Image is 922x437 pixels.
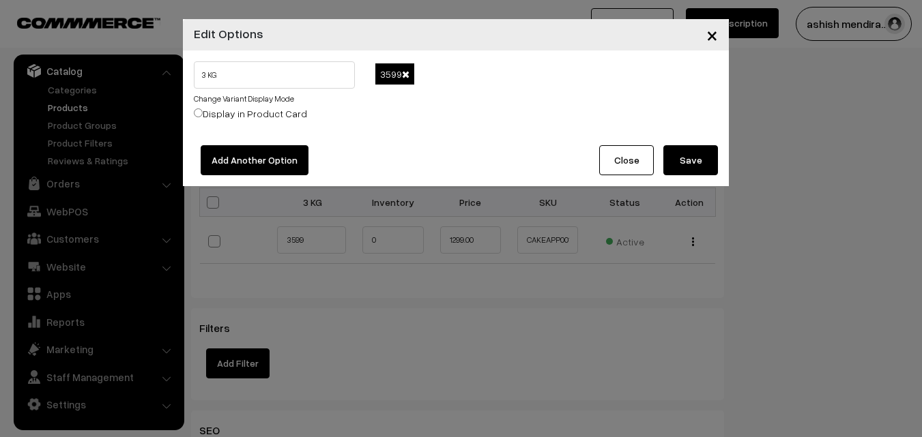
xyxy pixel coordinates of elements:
[194,93,294,104] a: Change Variant Display Mode
[201,145,308,175] button: Add Another Option
[663,145,718,175] button: Save
[194,25,263,43] h4: Edit Options
[375,63,414,85] span: 3599
[194,108,203,117] input: Display in Product Card
[599,145,654,175] button: Close
[194,61,355,89] input: Name
[706,22,718,47] span: ×
[194,106,307,121] label: Display in Product Card
[695,14,729,56] button: Close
